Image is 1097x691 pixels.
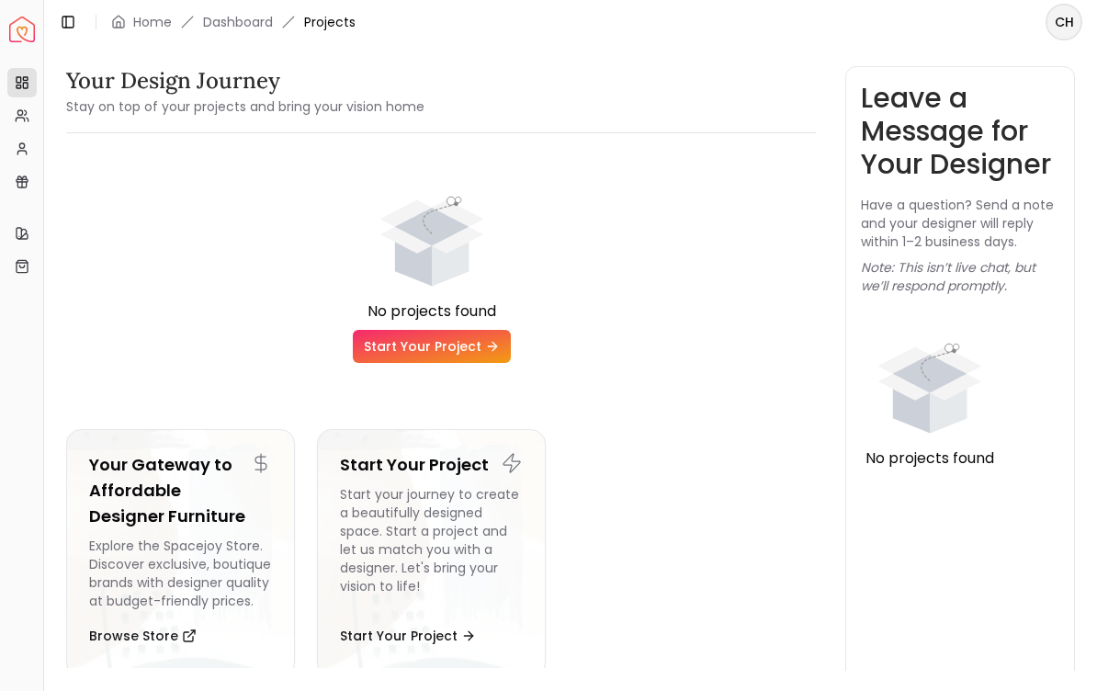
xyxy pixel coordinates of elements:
div: No projects found [861,447,999,470]
div: Explore the Spacejoy Store. Discover exclusive, boutique brands with designer quality at budget-f... [89,537,272,610]
span: Projects [304,13,356,31]
img: Spacejoy Logo [9,17,35,42]
div: No projects found [66,300,797,323]
button: CH [1046,4,1082,40]
h3: Leave a Message for Your Designer [861,82,1060,181]
a: Dashboard [203,13,273,31]
span: CH [1047,6,1080,39]
button: Start Your Project [340,617,476,654]
h3: Your Design Journey [66,66,424,96]
a: Start Your Project [353,330,511,363]
div: Start your journey to create a beautifully designed space. Start a project and let us match you w... [340,485,523,610]
a: Your Gateway to Affordable Designer FurnitureExplore the Spacejoy Store. Discover exclusive, bout... [66,429,295,677]
small: Stay on top of your projects and bring your vision home [66,97,424,116]
p: Note: This isn’t live chat, but we’ll respond promptly. [861,258,1060,295]
a: Spacejoy [9,17,35,42]
div: animation [363,163,501,300]
p: Have a question? Send a note and your designer will reply within 1–2 business days. [861,196,1060,251]
h5: Your Gateway to Affordable Designer Furniture [89,452,272,529]
h5: Start Your Project [340,452,523,478]
a: Home [133,13,172,31]
nav: breadcrumb [111,13,356,31]
div: animation [861,310,999,447]
a: Start Your ProjectStart your journey to create a beautifully designed space. Start a project and ... [317,429,546,677]
button: Browse Store [89,617,197,654]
